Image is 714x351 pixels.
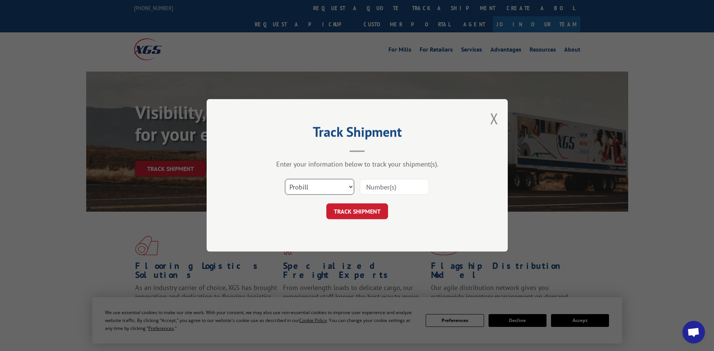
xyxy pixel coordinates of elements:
div: Enter your information below to track your shipment(s). [244,160,470,169]
input: Number(s) [360,179,429,195]
button: TRACK SHIPMENT [326,204,388,220]
div: Open chat [682,321,705,343]
h2: Track Shipment [244,127,470,141]
button: Close modal [490,108,498,128]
